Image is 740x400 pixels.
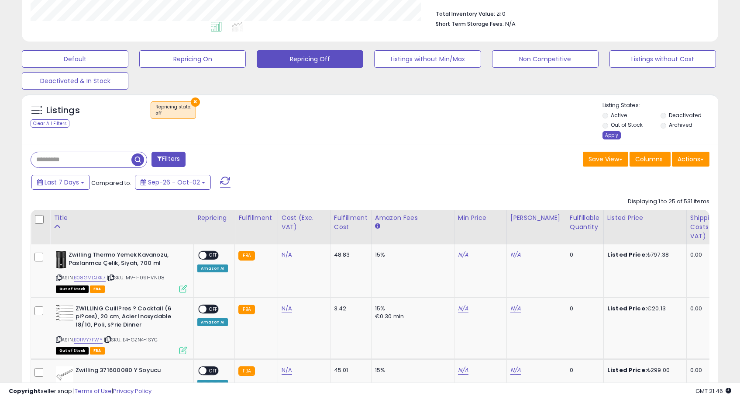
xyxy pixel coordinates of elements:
small: FBA [238,366,255,376]
button: Last 7 Days [31,175,90,190]
span: All listings that are currently out of stock and unavailable for purchase on Amazon [56,285,89,293]
span: Last 7 Days [45,178,79,187]
div: Apply [602,131,621,139]
div: 15% [375,305,447,313]
button: Sep-26 - Oct-02 [135,175,211,190]
div: 48.83 [334,251,365,259]
b: Zwilling 371600080 Y Soyucu [76,366,182,377]
span: N/A [505,20,516,28]
label: Deactivated [669,111,702,119]
span: OFF [207,367,220,375]
b: ZWILLING Cuill?res ? Cocktail (6 pi?ces), 20 cm, Acier Inoxydable 18/10, Poli, s?rie Dinner [76,305,182,331]
div: Amazon AI [197,264,228,272]
button: Repricing On [139,50,246,68]
b: Listed Price: [607,304,647,313]
span: Columns [635,155,663,163]
a: N/A [282,250,292,259]
div: 3.42 [334,305,365,313]
button: Non Competitive [492,50,599,68]
strong: Copyright [9,387,41,395]
div: 0 [570,251,597,259]
div: Clear All Filters [31,119,69,128]
a: Terms of Use [75,387,112,395]
span: FBA [90,285,105,293]
button: × [191,97,200,107]
div: Repricing [197,213,231,223]
div: Fulfillment [238,213,274,223]
button: Actions [672,152,709,167]
span: OFF [207,305,220,313]
div: Shipping Costs (Exc. VAT) [690,213,735,241]
button: Repricing Off [257,50,363,68]
button: Filters [151,152,186,167]
a: N/A [510,304,521,313]
li: zł 0 [436,8,703,18]
button: Deactivated & In Stock [22,72,128,90]
span: Sep-26 - Oct-02 [148,178,200,187]
b: Listed Price: [607,366,647,374]
div: seller snap | | [9,387,151,396]
label: Active [611,111,627,119]
div: 0.00 [690,366,732,374]
div: [PERSON_NAME] [510,213,562,223]
div: 0 [570,366,597,374]
a: N/A [510,250,521,259]
span: | SKU: MV-H091-VNU8 [107,274,165,281]
a: N/A [282,304,292,313]
button: Save View [583,152,628,167]
b: Listed Price: [607,250,647,259]
div: Listed Price [607,213,683,223]
span: | SKU: E4-GZN4-1SYC [104,336,158,343]
img: 41i-fTD3tEL._SL40_.jpg [56,305,73,321]
span: All listings that are currently out of stock and unavailable for purchase on Amazon [56,347,89,355]
button: Columns [630,152,671,167]
b: Short Term Storage Fees: [436,20,504,28]
div: Fulfillable Quantity [570,213,600,232]
div: ₺299.00 [607,366,680,374]
a: N/A [282,366,292,375]
div: ASIN: [56,305,187,353]
b: Total Inventory Value: [436,10,495,17]
img: 61bvWRqc9oL._SL40_.jpg [56,251,66,268]
div: 0.00 [690,251,732,259]
div: Cost (Exc. VAT) [282,213,327,232]
div: Title [54,213,190,223]
div: 15% [375,251,447,259]
span: Repricing state : [155,104,191,117]
button: Listings without Cost [609,50,716,68]
span: 2025-10-10 21:46 GMT [695,387,731,395]
div: Amazon AI [197,318,228,326]
p: Listing States: [602,101,718,110]
div: Fulfillment Cost [334,213,368,232]
div: 0.00 [690,305,732,313]
b: Zwilling Thermo Yemek Kavanozu, Paslanmaz Çelik, Siyah, 700 ml [69,251,175,269]
div: ASIN: [56,251,187,292]
a: Privacy Policy [113,387,151,395]
div: 45.01 [334,366,365,374]
div: Min Price [458,213,503,223]
a: B08GMDJXK7 [74,274,106,282]
button: Default [22,50,128,68]
small: FBA [238,251,255,261]
label: Archived [669,121,692,129]
span: FBA [90,347,105,355]
label: Out of Stock [611,121,643,129]
div: €20.13 [607,305,680,313]
a: N/A [510,366,521,375]
img: 31SsZeNntmL._SL40_.jpg [56,366,73,384]
div: 0 [570,305,597,313]
div: €0.30 min [375,313,447,320]
h5: Listings [46,104,80,117]
div: Displaying 1 to 25 of 531 items [628,198,709,206]
small: FBA [238,305,255,314]
button: Listings without Min/Max [374,50,481,68]
div: 15% [375,366,447,374]
span: Compared to: [91,179,131,187]
small: Amazon Fees. [375,223,380,230]
div: Amazon Fees [375,213,451,223]
div: off [155,110,191,116]
a: N/A [458,250,468,259]
a: N/A [458,304,468,313]
div: ₺797.38 [607,251,680,259]
a: N/A [458,366,468,375]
